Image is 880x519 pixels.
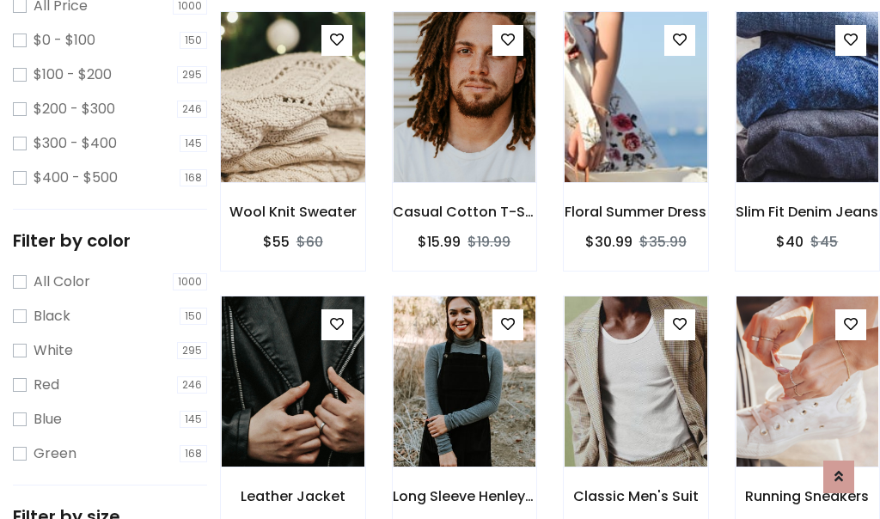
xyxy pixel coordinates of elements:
label: Blue [34,409,62,430]
span: 246 [177,101,207,118]
span: 145 [180,135,207,152]
del: $60 [296,232,323,252]
span: 246 [177,376,207,394]
h6: Leather Jacket [221,488,365,504]
label: Green [34,443,76,464]
span: 150 [180,308,207,325]
del: $19.99 [467,232,510,252]
span: 168 [180,445,207,462]
span: 1000 [173,273,207,290]
label: $100 - $200 [34,64,112,85]
span: 150 [180,32,207,49]
del: $45 [810,232,838,252]
span: 145 [180,411,207,428]
h6: Wool Knit Sweater [221,204,365,220]
h6: $55 [263,234,290,250]
h6: Casual Cotton T-Shirt [393,204,537,220]
label: $400 - $500 [34,168,118,188]
h6: Classic Men's Suit [564,488,708,504]
label: $300 - $400 [34,133,117,154]
del: $35.99 [639,232,687,252]
h5: Filter by color [13,230,207,251]
h6: $15.99 [418,234,461,250]
h6: Running Sneakers [736,488,880,504]
span: 295 [177,66,207,83]
label: $200 - $300 [34,99,115,119]
label: All Color [34,272,90,292]
h6: Floral Summer Dress [564,204,708,220]
h6: Slim Fit Denim Jeans [736,204,880,220]
h6: $30.99 [585,234,632,250]
label: Red [34,375,59,395]
h6: Long Sleeve Henley T-Shirt [393,488,537,504]
h6: $40 [776,234,804,250]
label: $0 - $100 [34,30,95,51]
span: 168 [180,169,207,186]
label: White [34,340,73,361]
span: 295 [177,342,207,359]
label: Black [34,306,70,327]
